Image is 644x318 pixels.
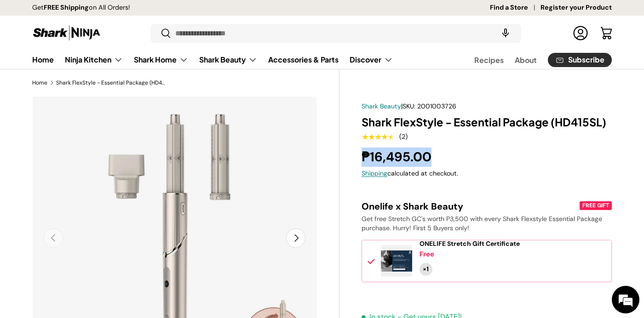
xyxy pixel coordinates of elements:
[32,24,101,42] img: Shark Ninja Philippines
[417,102,456,110] span: 2001003726
[399,133,408,140] div: (2)
[362,115,612,129] h1: Shark FlexStyle - Essential Package (HD415SL)
[515,51,537,69] a: About
[362,169,387,177] a: Shipping
[452,51,612,69] nav: Secondary
[490,3,540,13] a: Find a Store
[568,56,604,63] span: Subscribe
[474,51,504,69] a: Recipes
[420,263,432,276] div: Quantity
[491,23,520,43] speech-search-button: Search by voice
[194,51,263,69] summary: Shark Beauty
[32,51,54,68] a: Home
[362,133,394,141] div: 4.5 out of 5.0 stars
[32,80,47,85] a: Home
[548,53,612,67] a: Subscribe
[401,102,456,110] span: |
[32,3,130,13] p: Get on All Orders!
[128,51,194,69] summary: Shark Home
[32,79,339,87] nav: Breadcrumbs
[581,202,611,210] div: FREE GIFT
[540,3,612,13] a: Register your Product
[362,215,602,232] span: Get free Stretch GC's worth P3,500 with every Shark Flexstyle Essential Package purchase. Hurry! ...
[56,80,167,85] a: Shark FlexStyle - Essential Package (HD415SL)
[344,51,398,69] summary: Discover
[59,51,128,69] summary: Ninja Kitchen
[420,240,520,248] a: ONELIFE Stretch Gift Certificate
[362,169,612,178] div: calculated at checkout.
[362,200,578,212] div: Onelife x Shark Beauty
[402,102,415,110] span: SKU:
[420,250,434,259] div: Free
[268,51,339,68] a: Accessories & Parts
[44,3,89,11] strong: FREE Shipping
[362,102,401,110] a: Shark Beauty
[32,51,393,69] nav: Primary
[362,148,434,165] strong: ₱16,495.00
[362,132,394,142] span: ★★★★★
